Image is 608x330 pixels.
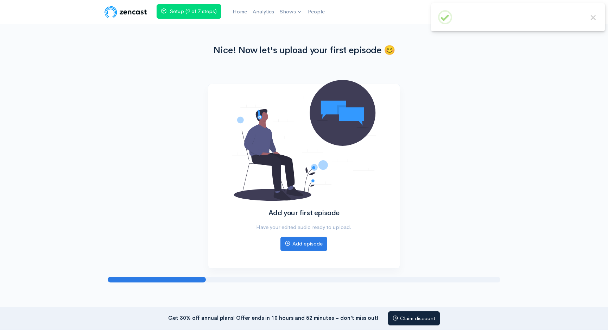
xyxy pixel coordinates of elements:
h2: Add your first episode [232,209,376,217]
a: Home [230,4,250,19]
a: Add episode [280,237,327,251]
a: Analytics [250,4,277,19]
strong: Get 30% off annual plans! Offer ends in 10 hours and 52 minutes – don’t miss out! [168,314,378,321]
p: Have your edited audio ready to upload. [232,223,376,231]
button: Close this dialog [589,13,598,22]
a: People [305,4,328,19]
a: Claim discount [388,311,440,326]
img: No podcasts added [232,80,376,200]
h1: Nice! Now let's upload your first episode 😊 [175,45,433,56]
a: Shows [277,4,305,20]
a: Setup (2 of 7 steps) [157,4,221,19]
img: ZenCast Logo [103,5,148,19]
